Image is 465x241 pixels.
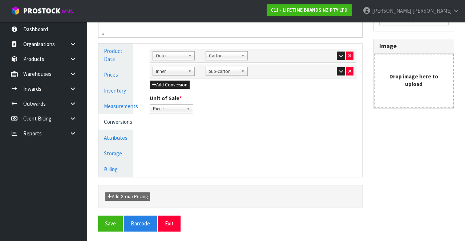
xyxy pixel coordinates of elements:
[150,81,190,89] button: Add Conversion
[267,4,352,16] a: C11 - LIFETIME BRANDS NZ PTY LTD
[379,43,449,50] h3: Image
[156,67,185,76] span: Inner
[98,146,133,161] a: Storage
[412,7,452,14] span: [PERSON_NAME]
[98,44,133,66] a: Product Data
[372,7,411,14] span: [PERSON_NAME]
[105,192,150,201] button: Add Group Pricing
[150,94,182,102] label: Unit of Sale
[158,216,181,231] button: Exit
[98,216,123,231] button: Save
[98,114,133,129] a: Conversions
[209,52,238,60] span: Carton
[62,8,73,15] small: WMS
[23,6,60,16] span: ProStock
[101,32,104,37] div: p
[209,67,238,76] span: Sub-carton
[124,216,157,231] button: Barcode
[153,105,183,113] span: Piece
[271,7,348,13] strong: C11 - LIFETIME BRANDS NZ PTY LTD
[98,162,133,177] a: Billing
[98,83,133,98] a: Inventory
[156,52,185,60] span: Outer
[11,6,20,15] img: cube-alt.png
[98,130,133,145] a: Attributes
[98,67,133,82] a: Prices
[98,99,133,114] a: Measurements
[389,73,438,87] strong: Drop image here to upload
